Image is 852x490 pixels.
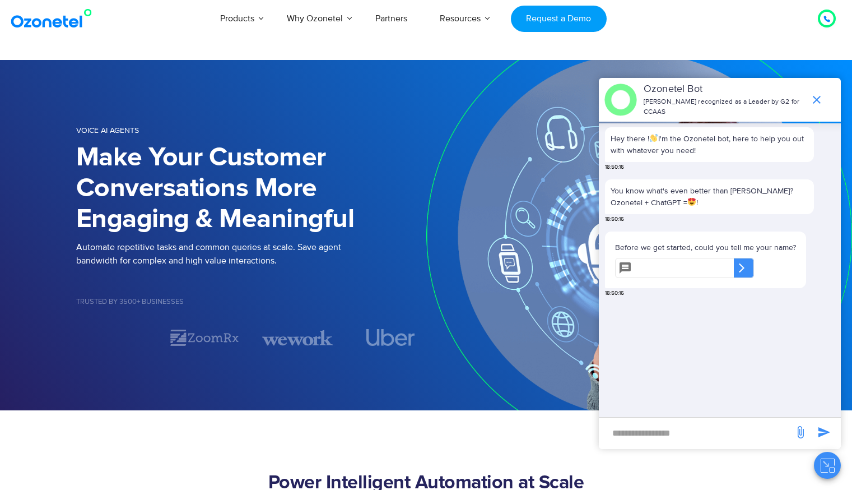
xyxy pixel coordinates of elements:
[813,421,835,443] span: send message
[169,328,240,348] img: zoomrx
[611,185,808,209] p: You know what's even better than [PERSON_NAME]? Ozonetel + ChatGPT = !
[366,329,415,346] img: uber
[76,328,426,348] div: Image Carousel
[604,84,637,116] img: header
[644,97,804,117] p: [PERSON_NAME] recognized as a Leader by G2 for CCAAS
[76,241,426,267] p: Automate repetitive tasks and common queries at scale. Save agent bandwidth for complex and high ...
[605,289,624,298] span: 18:50:16
[604,423,788,443] div: new-msg-input
[355,329,426,346] div: 4 / 7
[169,328,240,348] div: 2 / 7
[262,328,333,348] div: 3 / 7
[511,6,607,32] a: Request a Demo
[806,89,828,111] span: end chat or minimize
[605,215,624,224] span: 18:50:16
[262,328,333,348] img: wework
[76,142,426,235] h1: Make Your Customer Conversations More Engaging & Meaningful
[814,452,841,479] button: Close chat
[688,198,696,206] img: 😍
[76,126,139,135] span: Voice AI Agents
[76,331,147,344] div: 1 / 7
[644,82,804,97] p: Ozonetel Bot
[611,133,808,156] p: Hey there ! I'm the Ozonetel bot, here to help you out with whatever you need!
[650,134,658,142] img: 👋
[789,421,812,443] span: send message
[615,242,796,253] p: Before we get started, could you tell me your name?
[605,163,624,172] span: 18:50:16
[76,298,426,306] h5: Trusted by 3500+ Businesses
